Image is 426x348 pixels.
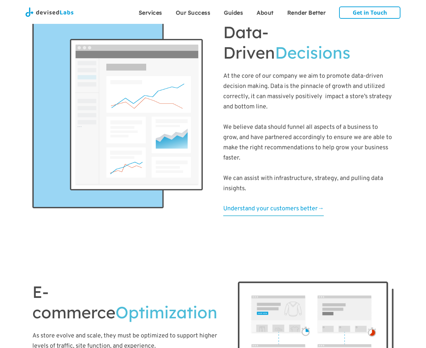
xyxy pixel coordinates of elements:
span: Decisions [275,42,350,63]
span: Data-Driven [223,22,275,63]
img: A shopify analytics page graphic. [32,22,203,208]
span: We believe data should funnel all aspects of a business to grow, and have partnered accordingly t... [223,123,392,162]
a: Get in Touch [339,6,400,19]
span: Our Success [176,9,211,16]
span: E-commerce [32,282,116,322]
a: Understand your customers better→ [223,197,324,216]
a: Render Better [280,3,333,20]
a: Guides [217,3,250,20]
span: Get in Touch [353,9,387,16]
a: About [250,3,280,20]
a: Services [132,3,169,20]
span: At the core of our company we aim to promote data-driven decision making. Data is the pinnacle of... [223,72,392,111]
span: Guides [224,9,243,16]
span: Render Better [287,9,326,16]
span: Services [139,9,162,16]
span: About [257,9,274,16]
span: We can assist with infrastructure, strategy, and pulling data insights. [223,175,383,193]
span: Understand your customers better→ [223,205,324,213]
a: Our Success [169,3,217,20]
span: Optimization [116,302,217,322]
